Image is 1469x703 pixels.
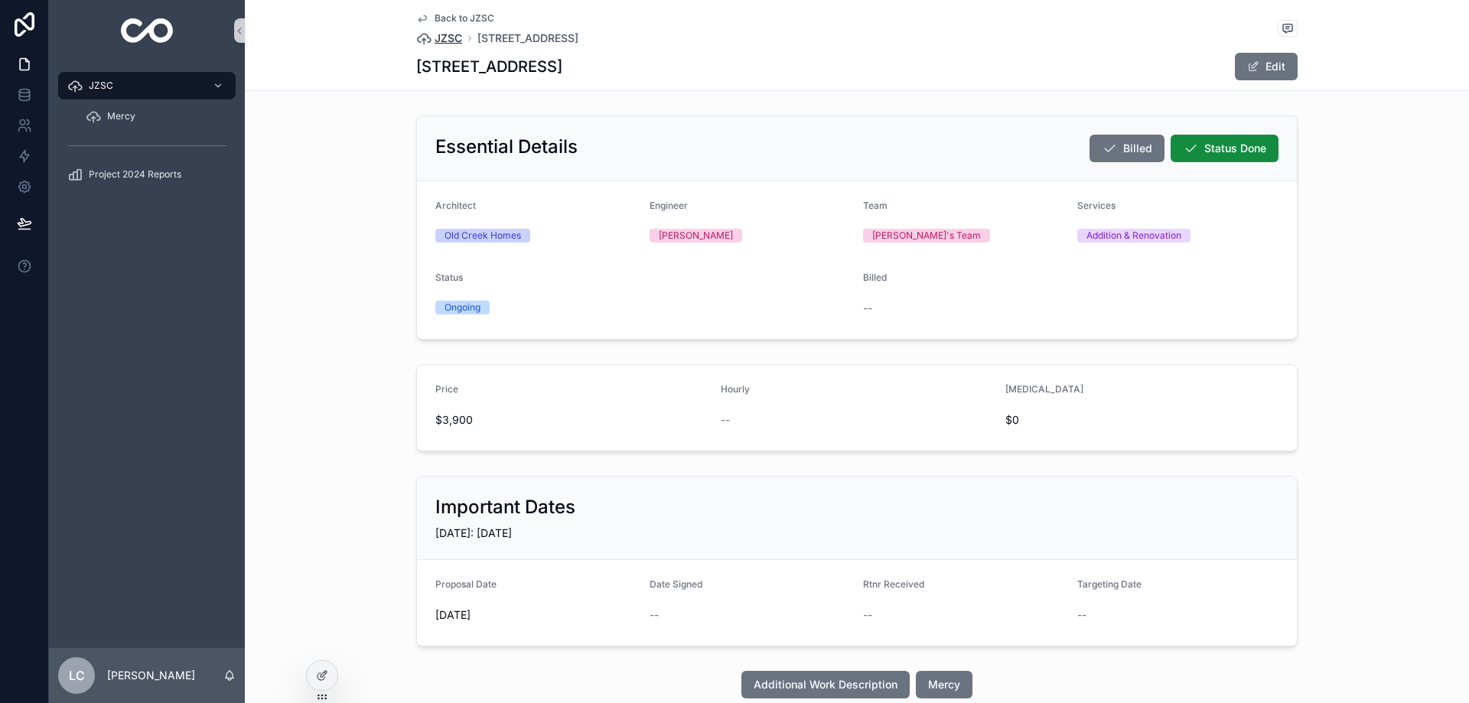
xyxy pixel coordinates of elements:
a: Back to JZSC [416,12,494,24]
span: -- [863,301,872,316]
span: Services [1077,200,1116,211]
img: App logo [121,18,174,43]
a: Project 2024 Reports [58,161,236,188]
span: -- [1077,607,1086,623]
span: Targeting Date [1077,578,1142,590]
span: [DATE]: [DATE] [435,526,512,539]
a: JZSC [58,72,236,99]
span: -- [721,412,730,428]
div: [PERSON_NAME] [659,229,733,242]
span: -- [650,607,659,623]
h1: [STREET_ADDRESS] [416,56,562,77]
span: Additional Work Description [754,677,897,692]
span: $0 [1005,412,1207,428]
a: Mercy [77,103,236,130]
div: Old Creek Homes [445,229,521,242]
div: scrollable content [49,61,245,208]
span: LC [69,666,85,685]
div: Addition & Renovation [1086,229,1181,242]
span: [MEDICAL_DATA] [1005,383,1083,395]
span: Hourly [721,383,750,395]
span: Date Signed [650,578,702,590]
span: Mercy [107,110,135,122]
span: JZSC [435,31,462,46]
span: $3,900 [435,412,708,428]
button: Billed [1090,135,1164,162]
div: Ongoing [445,301,480,314]
span: JZSC [89,80,113,92]
h2: Essential Details [435,135,578,159]
h2: Important Dates [435,495,575,519]
div: [PERSON_NAME]'s Team [872,229,981,242]
button: Mercy [916,671,972,698]
span: Status Done [1204,141,1266,156]
span: Proposal Date [435,578,497,590]
button: Status Done [1171,135,1278,162]
button: Additional Work Description [741,671,910,698]
span: Billed [1123,141,1152,156]
button: Edit [1235,53,1298,80]
span: -- [863,607,872,623]
span: Price [435,383,458,395]
a: [STREET_ADDRESS] [477,31,578,46]
span: Back to JZSC [435,12,494,24]
span: Project 2024 Reports [89,168,181,181]
p: [PERSON_NAME] [107,668,195,683]
span: Billed [863,272,887,283]
a: JZSC [416,31,462,46]
span: [DATE] [435,607,637,623]
span: Rtnr Received [863,578,924,590]
span: Status [435,272,463,283]
span: Mercy [928,677,960,692]
span: Engineer [650,200,688,211]
span: Architect [435,200,476,211]
span: Team [863,200,888,211]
